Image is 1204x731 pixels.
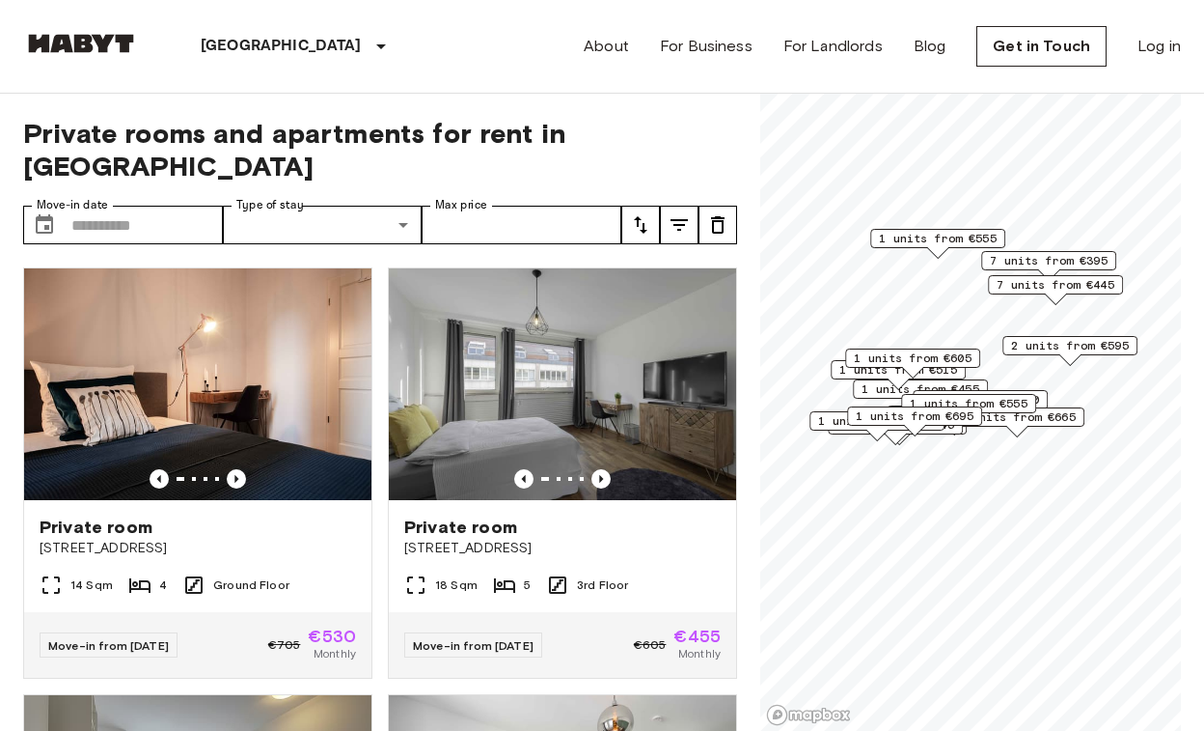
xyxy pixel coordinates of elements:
div: Map marker [847,407,982,436]
img: Marketing picture of unit DE-09-010-001-03HF [24,268,371,500]
div: Map marker [831,360,966,390]
button: Previous image [150,469,169,489]
div: Map marker [981,251,1116,281]
button: Previous image [591,469,611,489]
span: 4 [159,576,167,594]
span: 1 units from €555 [879,230,997,247]
span: 1 units from €605 [854,350,971,367]
span: [STREET_ADDRESS] [40,539,356,558]
span: 1 units from €665 [958,408,1076,426]
div: Map marker [887,406,1022,436]
a: Marketing picture of unit DE-09-006-001-04HFPrevious imagePrevious imagePrivate room[STREET_ADDRE... [388,267,737,679]
span: 1 units from €665 [818,412,936,430]
span: 1 units from €555 [910,395,1027,412]
button: Previous image [227,469,246,489]
span: Monthly [314,645,356,662]
label: Move-in date [37,197,108,213]
div: Map marker [845,349,980,379]
a: Mapbox logo [766,704,851,726]
div: Map marker [988,275,1123,305]
button: tune [660,206,698,244]
span: Move-in from [DATE] [48,638,169,653]
span: 2 units from €595 [1011,337,1129,354]
span: Private room [404,516,517,539]
div: Map marker [913,390,1048,420]
label: Type of stay [236,197,304,213]
img: Marketing picture of unit DE-09-006-001-04HF [389,268,736,500]
span: 7 units from €395 [990,252,1108,269]
p: [GEOGRAPHIC_DATA] [201,35,362,58]
span: Private room [40,516,152,539]
button: tune [698,206,737,244]
button: Previous image [514,469,534,489]
div: Map marker [870,229,1005,259]
span: 14 Sqm [70,576,113,594]
img: Habyt [23,34,139,53]
span: €530 [308,628,356,645]
a: For Landlords [783,35,883,58]
span: Move-in from [DATE] [413,638,534,653]
a: Marketing picture of unit DE-09-010-001-03HFPrevious imagePrevious imagePrivate room[STREET_ADDRE... [23,267,372,679]
span: 1 units from €455 [862,380,979,398]
button: Choose date [25,206,64,244]
span: 5 [524,576,531,594]
span: Monthly [678,645,721,662]
div: Map marker [853,380,988,409]
a: Get in Touch [976,26,1107,67]
span: 1 units from €695 [856,408,973,425]
span: [STREET_ADDRESS] [404,539,721,558]
span: 1 units from €460 [921,391,1039,408]
div: Map marker [1002,336,1137,366]
span: €605 [634,636,667,654]
span: 1 units from €515 [839,361,957,379]
label: Max price [435,197,487,213]
span: €705 [268,636,301,654]
a: About [584,35,629,58]
div: Map marker [809,411,944,441]
a: Blog [914,35,946,58]
span: Private rooms and apartments for rent in [GEOGRAPHIC_DATA] [23,117,737,183]
button: tune [621,206,660,244]
span: €455 [673,628,721,645]
span: 7 units from €445 [997,276,1114,294]
span: 3rd Floor [577,576,628,594]
span: 18 Sqm [435,576,478,594]
a: For Business [660,35,752,58]
a: Log in [1137,35,1181,58]
span: Ground Floor [213,576,289,594]
div: Map marker [901,394,1036,424]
